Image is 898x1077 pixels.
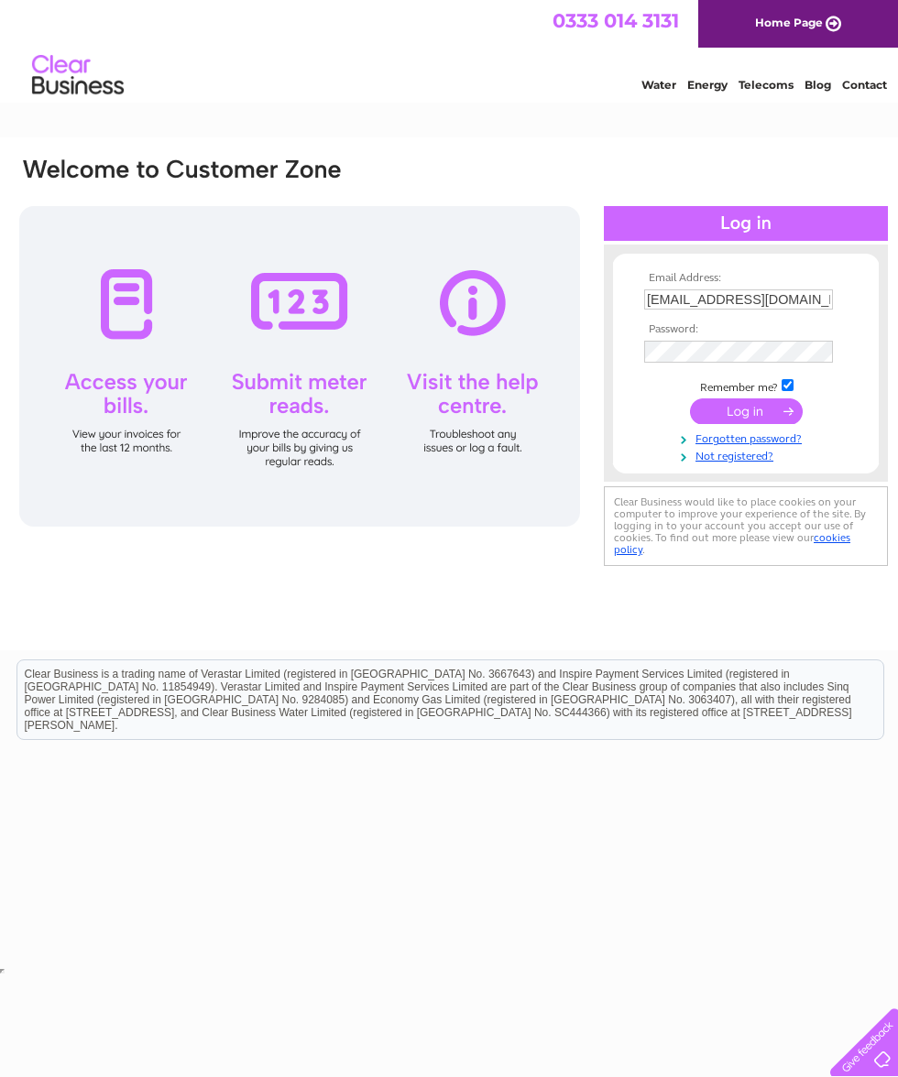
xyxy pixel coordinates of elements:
[604,486,888,566] div: Clear Business would like to place cookies on your computer to improve your experience of the sit...
[805,78,831,92] a: Blog
[687,78,728,92] a: Energy
[614,531,850,556] a: cookies policy
[644,446,852,463] a: Not registered?
[640,272,852,285] th: Email Address:
[17,10,883,89] div: Clear Business is a trading name of Verastar Limited (registered in [GEOGRAPHIC_DATA] No. 3667643...
[690,398,803,424] input: Submit
[842,78,887,92] a: Contact
[641,78,676,92] a: Water
[640,323,852,336] th: Password:
[739,78,794,92] a: Telecoms
[31,48,125,103] img: logo.png
[640,376,852,395] td: Remember me?
[644,429,852,446] a: Forgotten password?
[553,9,679,32] a: 0333 014 3131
